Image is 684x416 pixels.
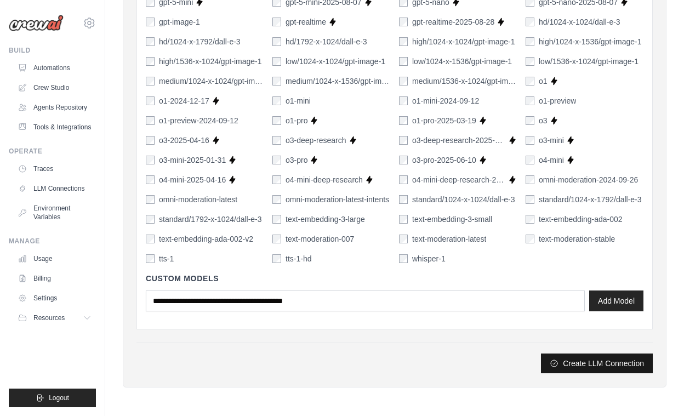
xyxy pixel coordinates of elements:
label: low/1024-x-1024/gpt-image-1 [286,56,385,67]
button: Logout [9,389,96,407]
input: o4-mini-2025-04-16 [146,175,155,184]
input: gpt-realtime [272,18,281,26]
label: text-embedding-3-large [286,214,365,225]
input: omni-moderation-latest-intents [272,195,281,204]
a: Crew Studio [13,79,96,96]
label: high/1536-x-1024/gpt-image-1 [159,56,262,67]
a: Settings [13,289,96,307]
label: o1 [539,76,548,87]
a: Environment Variables [13,200,96,226]
input: o1 [526,77,534,86]
label: standard/1792-x-1024/dall-e-3 [159,214,262,225]
span: Resources [33,314,65,322]
input: gpt-image-1 [146,18,155,26]
label: hd/1024-x-1792/dall-e-3 [159,36,241,47]
input: standard/1024-x-1024/dall-e-3 [399,195,408,204]
label: o4-mini-2025-04-16 [159,174,226,185]
label: omni-moderation-2024-09-26 [539,174,638,185]
label: standard/1024-x-1024/dall-e-3 [412,194,515,205]
label: low/1024-x-1536/gpt-image-1 [412,56,512,67]
label: omni-moderation-latest [159,194,237,205]
input: gpt-realtime-2025-08-28 [399,18,408,26]
label: text-moderation-latest [412,233,486,244]
input: text-embedding-ada-002-v2 [146,235,155,243]
input: low/1024-x-1024/gpt-image-1 [272,57,281,66]
label: gpt-realtime [286,16,326,27]
label: o4-mini-deep-research-2025-06-26 [412,174,506,185]
label: hd/1792-x-1024/dall-e-3 [286,36,367,47]
a: LLM Connections [13,180,96,197]
label: o3-deep-research [286,135,346,146]
h4: Custom Models [146,273,643,284]
label: standard/1024-x-1792/dall-e-3 [539,194,642,205]
input: o1-preview-2024-09-12 [146,116,155,125]
a: Automations [13,59,96,77]
input: medium/1024-x-1536/gpt-image-1 [272,77,281,86]
label: text-embedding-3-small [412,214,492,225]
span: Logout [49,394,69,402]
input: o1-2024-12-17 [146,96,155,105]
label: hd/1024-x-1024/dall-e-3 [539,16,620,27]
label: o4-mini [539,155,564,166]
label: low/1536-x-1024/gpt-image-1 [539,56,639,67]
input: whisper-1 [399,254,408,263]
input: tts-1 [146,254,155,263]
label: text-embedding-ada-002-v2 [159,233,253,244]
input: text-embedding-3-large [272,215,281,224]
label: high/1024-x-1024/gpt-image-1 [412,36,515,47]
input: text-moderation-latest [399,235,408,243]
input: o3-pro-2025-06-10 [399,156,408,164]
input: low/1024-x-1536/gpt-image-1 [399,57,408,66]
label: o1-mini [286,95,311,106]
label: o3-mini-2025-01-31 [159,155,226,166]
input: o1-pro-2025-03-19 [399,116,408,125]
label: o1-pro [286,115,307,126]
input: o1-mini-2024-09-12 [399,96,408,105]
input: high/1024-x-1024/gpt-image-1 [399,37,408,46]
label: o1-mini-2024-09-12 [412,95,479,106]
input: omni-moderation-2024-09-26 [526,175,534,184]
label: text-moderation-007 [286,233,354,244]
label: o3-mini [539,135,564,146]
label: o3-pro [286,155,307,166]
a: Traces [13,160,96,178]
a: Billing [13,270,96,287]
input: text-moderation-stable [526,235,534,243]
label: gpt-realtime-2025-08-28 [412,16,494,27]
div: Manage [9,237,96,246]
input: o3 [526,116,534,125]
div: Build [9,46,96,55]
input: text-moderation-007 [272,235,281,243]
input: o4-mini [526,156,534,164]
div: Operate [9,147,96,156]
input: text-embedding-3-small [399,215,408,224]
input: medium/1536-x-1024/gpt-image-1 [399,77,408,86]
label: medium/1024-x-1024/gpt-image-1 [159,76,264,87]
input: standard/1024-x-1792/dall-e-3 [526,195,534,204]
input: o4-mini-deep-research-2025-06-26 [399,175,408,184]
label: high/1024-x-1536/gpt-image-1 [539,36,642,47]
input: o1-pro [272,116,281,125]
label: o4-mini-deep-research [286,174,363,185]
input: o4-mini-deep-research [272,175,281,184]
input: o3-2025-04-16 [146,136,155,145]
label: o3-pro-2025-06-10 [412,155,476,166]
a: Agents Repository [13,99,96,116]
input: o3-mini [526,136,534,145]
iframe: Chat Widget [629,363,684,416]
label: o1-preview-2024-09-12 [159,115,238,126]
input: text-embedding-ada-002 [526,215,534,224]
label: tts-1 [159,253,174,264]
label: text-embedding-ada-002 [539,214,623,225]
label: tts-1-hd [286,253,311,264]
input: o3-pro [272,156,281,164]
button: Create LLM Connection [541,354,653,373]
input: tts-1-hd [272,254,281,263]
label: o1-preview [539,95,576,106]
label: o1-pro-2025-03-19 [412,115,476,126]
button: Add Model [589,290,643,311]
a: Usage [13,250,96,267]
input: medium/1024-x-1024/gpt-image-1 [146,77,155,86]
input: o3-deep-research-2025-06-26 [399,136,408,145]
